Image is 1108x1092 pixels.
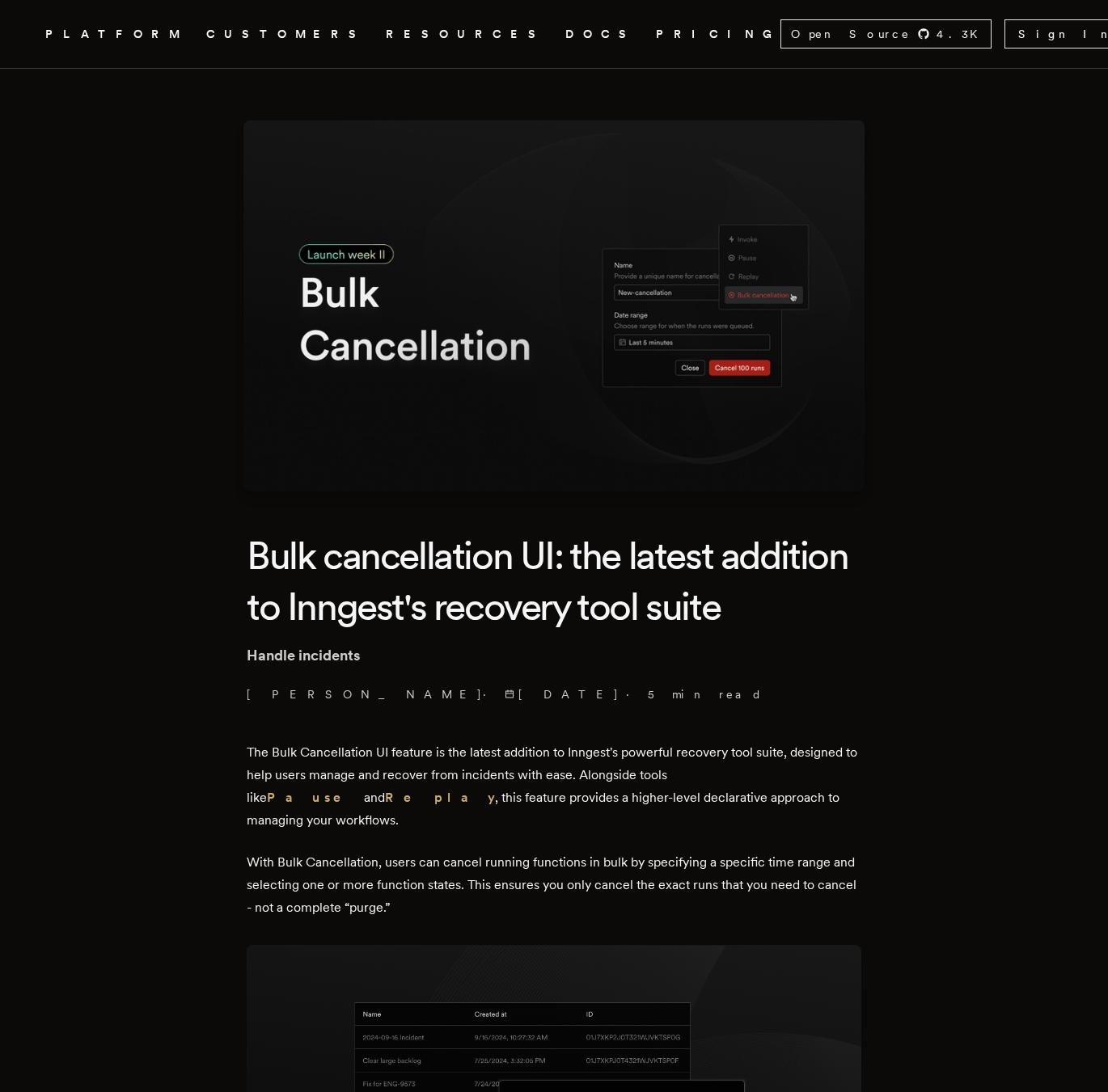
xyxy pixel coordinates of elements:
span: Open Source [791,26,911,42]
span: 4.3 K [937,26,987,42]
h1: Bulk cancellation UI: the latest addition to Inngest's recovery tool suite [247,530,861,631]
button: PLATFORM [45,24,187,44]
span: [DATE] [505,686,620,702]
img: Featured image for Bulk cancellation UI: the latest addition to Inngest's recovery tool suite blo... [243,120,865,491]
a: Pause [267,790,364,805]
p: Handle incidents [247,644,861,667]
a: Replay [385,790,495,805]
button: RESOURCES [386,24,546,44]
a: DOCS [565,24,636,44]
p: The Bulk Cancellation UI feature is the latest addition to Inngest's powerful recovery tool suite... [247,741,861,832]
a: CUSTOMERS [206,24,366,44]
span: 5 min read [648,686,763,702]
p: With Bulk Cancellation, users can cancel running functions in bulk by specifying a specific time ... [247,851,861,919]
a: PRICING [656,24,780,44]
p: [PERSON_NAME] · · [247,686,861,702]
